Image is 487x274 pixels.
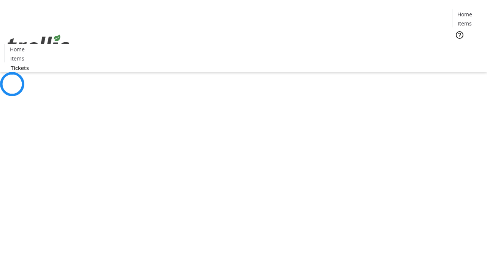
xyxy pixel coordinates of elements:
a: Home [5,45,29,53]
a: Tickets [5,64,35,72]
span: Items [458,19,472,27]
span: Items [10,54,24,62]
img: Orient E2E Organization mbGOeGc8dg's Logo [5,26,72,64]
span: Home [10,45,25,53]
span: Tickets [458,44,476,52]
span: Home [457,10,472,18]
a: Items [452,19,477,27]
button: Help [452,27,467,43]
a: Items [5,54,29,62]
span: Tickets [11,64,29,72]
a: Home [452,10,477,18]
a: Tickets [452,44,482,52]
